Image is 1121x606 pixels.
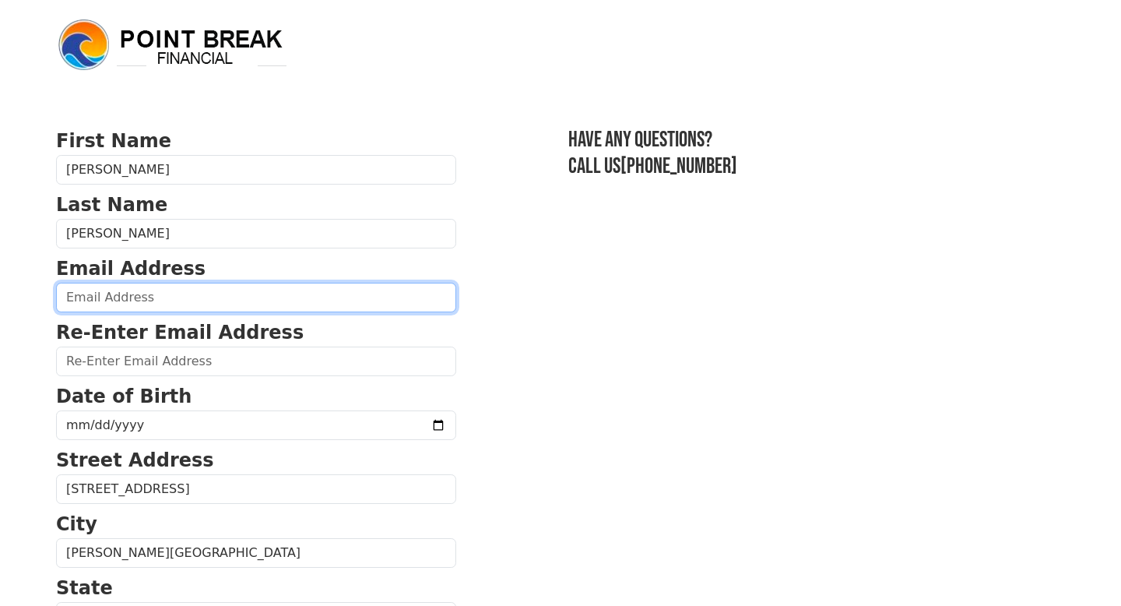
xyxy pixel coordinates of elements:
strong: City [56,513,97,535]
a: [PHONE_NUMBER] [620,153,737,179]
strong: Date of Birth [56,386,192,407]
h3: Call us [568,153,1065,180]
strong: Re-Enter Email Address [56,322,304,344]
input: City [56,538,456,568]
strong: Street Address [56,449,214,471]
strong: First Name [56,130,171,152]
input: Street Address [56,474,456,504]
strong: State [56,577,113,599]
input: Email Address [56,283,456,312]
img: logo.png [56,17,290,73]
input: Last Name [56,219,456,248]
strong: Last Name [56,194,167,216]
h3: Have any questions? [568,127,1065,153]
input: First Name [56,155,456,185]
strong: Email Address [56,258,206,280]
input: Re-Enter Email Address [56,347,456,376]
